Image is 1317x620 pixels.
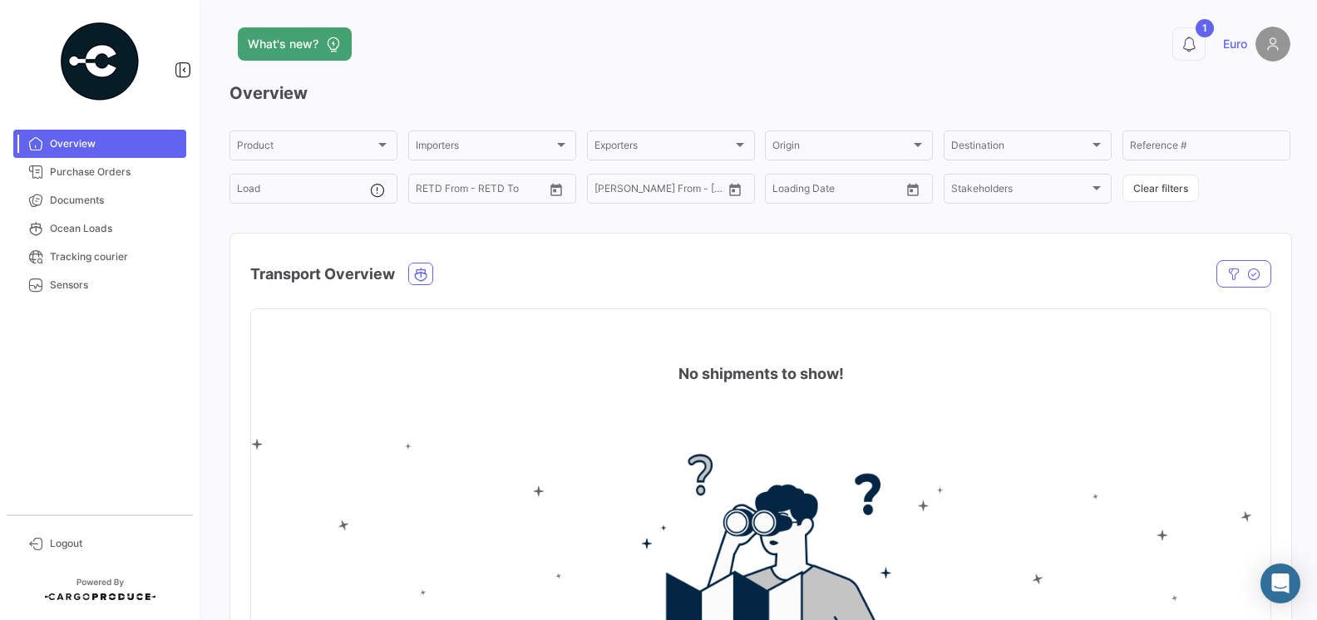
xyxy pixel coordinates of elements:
button: What's new? [238,27,352,61]
span: Purchase Orders [50,165,180,180]
span: What's new? [248,36,318,52]
span: Exporters [594,142,732,154]
h4: Transport Overview [250,263,395,286]
h3: Overview [229,81,1290,105]
button: Ocean [409,263,432,284]
span: Product [237,142,375,154]
a: Documents [13,186,186,214]
input: To [629,185,690,197]
input: From [594,185,618,197]
button: Open calendar [900,177,925,202]
img: powered-by.png [58,20,141,103]
div: Abrir Intercom Messenger [1260,563,1300,603]
input: To [807,185,868,197]
span: Importers [416,142,554,154]
a: Ocean Loads [13,214,186,243]
span: Documents [50,193,180,208]
span: Overview [50,136,180,151]
button: Clear filters [1122,175,1199,202]
input: From [772,185,796,197]
img: placeholder-user.png [1255,27,1290,62]
input: From [416,185,439,197]
span: Euro [1223,36,1247,52]
a: Overview [13,130,186,158]
span: Logout [50,536,180,551]
span: Origin [772,142,910,154]
h4: No shipments to show! [678,362,844,386]
a: Sensors [13,271,186,299]
input: To [451,185,511,197]
span: Stakeholders [951,185,1089,197]
a: Tracking courier [13,243,186,271]
span: Sensors [50,278,180,293]
button: Open calendar [544,177,569,202]
span: Destination [951,142,1089,154]
button: Open calendar [723,177,747,202]
span: Tracking courier [50,249,180,264]
span: Ocean Loads [50,221,180,236]
a: Purchase Orders [13,158,186,186]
